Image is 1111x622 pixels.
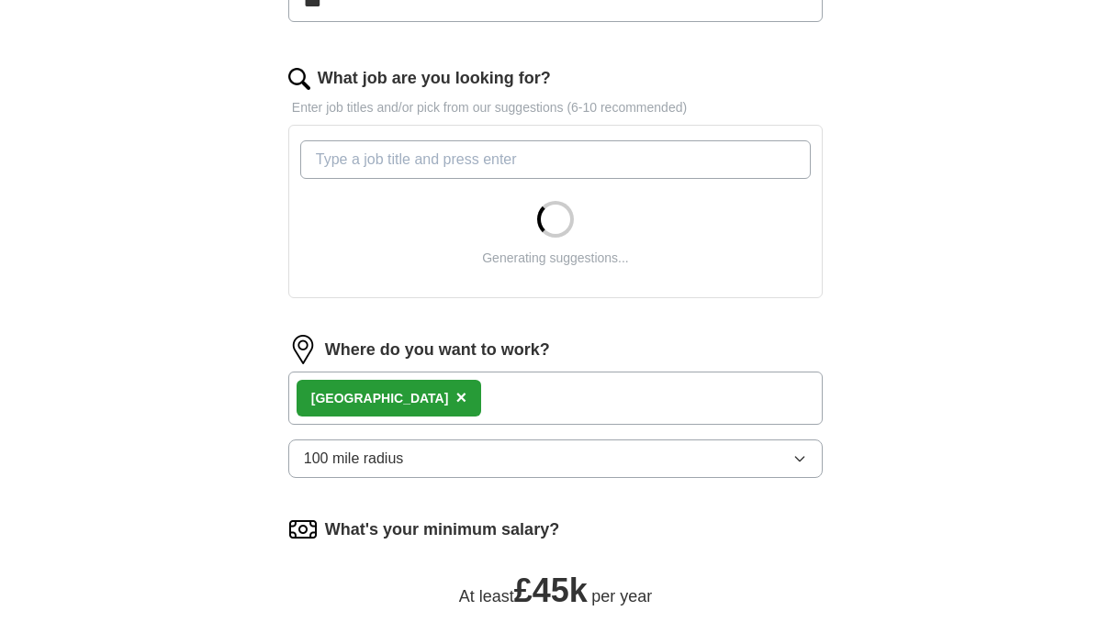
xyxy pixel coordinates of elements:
img: search.png [288,68,310,90]
div: Generating suggestions... [482,249,629,268]
span: × [455,387,466,407]
img: salary.png [288,515,318,544]
input: Type a job title and press enter [300,140,811,179]
span: £ 45k [514,572,588,609]
button: 100 mile radius [288,439,823,478]
div: [GEOGRAPHIC_DATA] [311,389,449,408]
img: location.png [288,335,318,364]
label: What job are you looking for? [318,66,551,91]
button: × [455,384,466,412]
label: What's your minimum salary? [325,517,559,542]
span: per year [591,587,652,605]
label: Where do you want to work? [325,338,550,362]
span: 100 mile radius [304,448,404,470]
span: At least [459,587,514,605]
p: Enter job titles and/or pick from our suggestions (6-10 recommended) [288,98,823,117]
